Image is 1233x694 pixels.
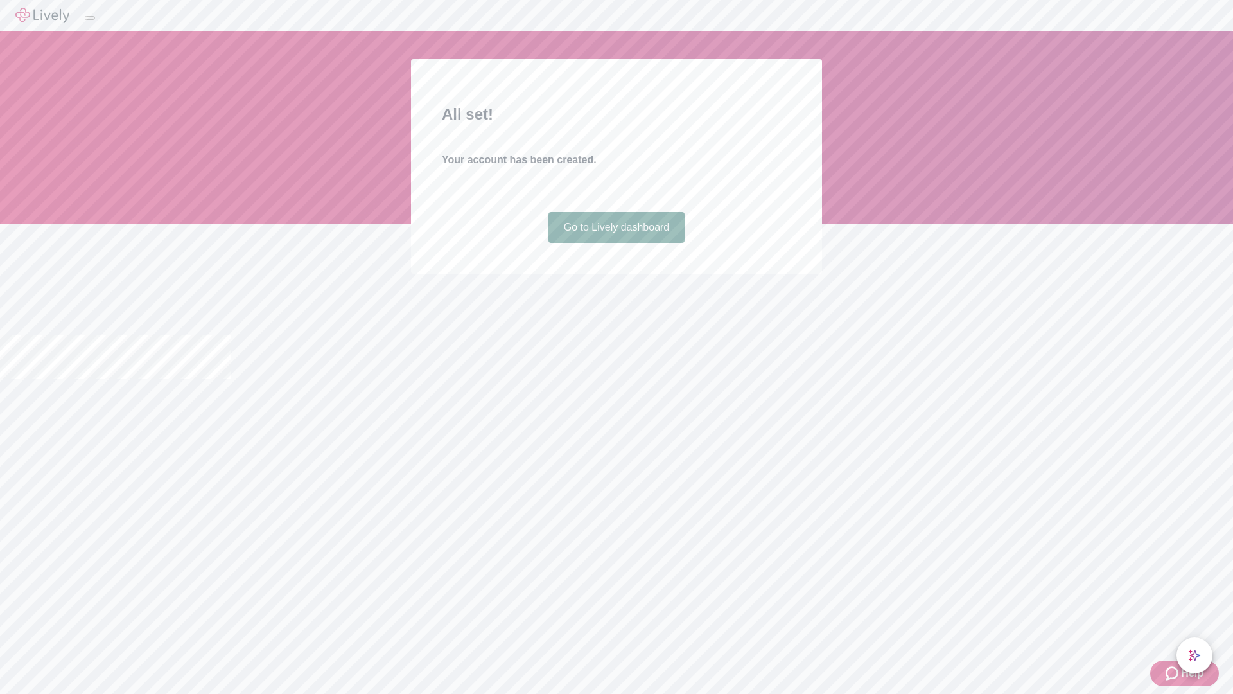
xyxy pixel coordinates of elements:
[442,152,791,168] h4: Your account has been created.
[1176,637,1212,673] button: chat
[1181,666,1203,681] span: Help
[1166,666,1181,681] svg: Zendesk support icon
[85,16,95,20] button: Log out
[15,8,69,23] img: Lively
[442,103,791,126] h2: All set!
[1150,661,1219,686] button: Zendesk support iconHelp
[548,212,685,243] a: Go to Lively dashboard
[1188,649,1201,662] svg: Lively AI Assistant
